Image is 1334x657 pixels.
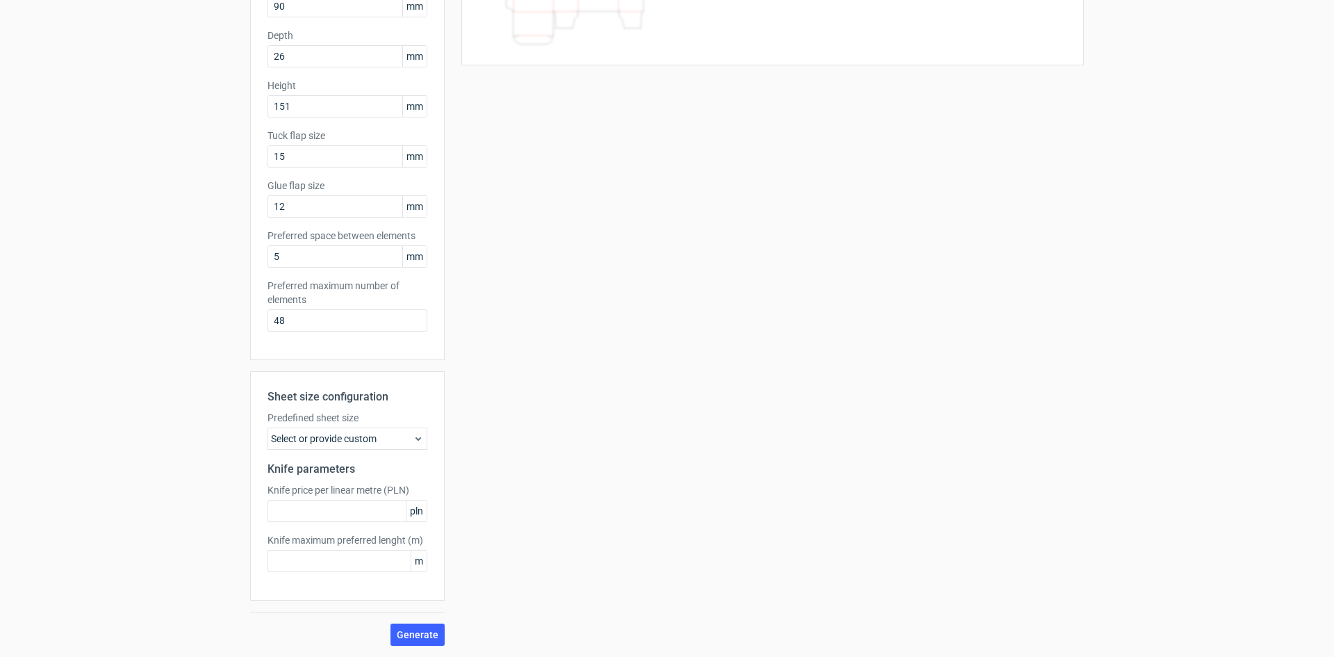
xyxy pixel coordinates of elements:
label: Preferred maximum number of elements [267,279,427,307]
div: Select or provide custom [267,428,427,450]
span: mm [402,146,427,167]
h2: Sheet size configuration [267,389,427,405]
label: Preferred space between elements [267,229,427,243]
label: Predefined sheet size [267,411,427,425]
label: Knife price per linear metre (PLN) [267,483,427,497]
label: Depth [267,29,427,42]
span: Generate [397,630,438,640]
label: Knife maximum preferred lenght (m) [267,533,427,547]
span: m [411,551,427,571]
h2: Knife parameters [267,461,427,478]
span: mm [402,196,427,217]
span: mm [402,246,427,267]
label: Height [267,79,427,92]
span: mm [402,96,427,117]
label: Glue flap size [267,179,427,193]
span: mm [402,46,427,67]
label: Tuck flap size [267,129,427,143]
button: Generate [390,624,445,646]
span: pln [406,501,427,521]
